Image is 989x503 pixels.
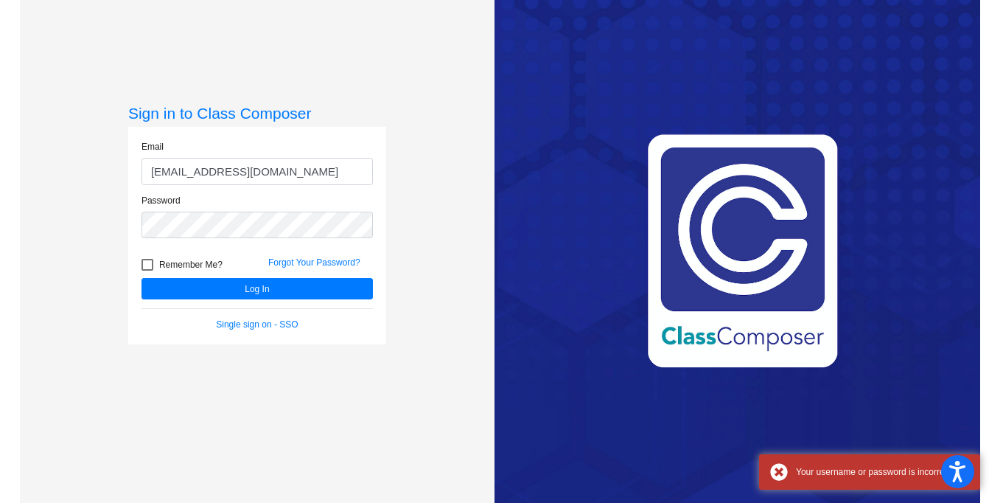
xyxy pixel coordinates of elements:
[216,319,298,330] a: Single sign on - SSO
[141,194,181,207] label: Password
[141,140,164,153] label: Email
[159,256,223,274] span: Remember Me?
[268,257,360,268] a: Forgot Your Password?
[796,465,969,479] div: Your username or password is incorrect
[141,278,373,299] button: Log In
[128,104,386,122] h3: Sign in to Class Composer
